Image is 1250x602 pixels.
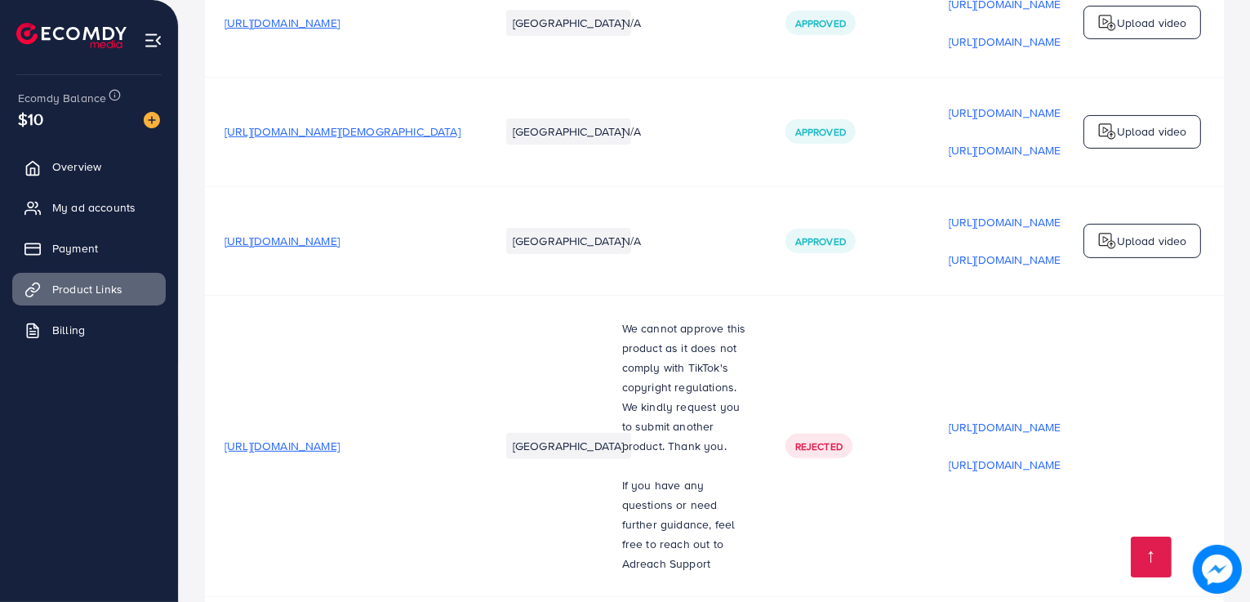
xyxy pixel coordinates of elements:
span: [URL][DOMAIN_NAME][DEMOGRAPHIC_DATA] [225,123,460,140]
span: Approved [795,125,846,139]
p: [URL][DOMAIN_NAME] [949,417,1064,437]
span: Overview [52,158,101,175]
p: [URL][DOMAIN_NAME] [949,250,1064,270]
span: Product Links [52,281,122,297]
a: Payment [12,232,166,265]
span: Payment [52,240,98,256]
p: [URL][DOMAIN_NAME] [949,32,1064,51]
a: Billing [12,314,166,346]
p: Upload video [1117,231,1187,251]
a: Product Links [12,273,166,305]
img: logo [1097,231,1117,251]
span: [URL][DOMAIN_NAME] [225,15,340,31]
p: [URL][DOMAIN_NAME] [949,103,1064,123]
p: Upload video [1117,122,1187,141]
span: $10 [18,107,43,131]
a: My ad accounts [12,191,166,224]
span: [URL][DOMAIN_NAME] [225,438,340,454]
span: My ad accounts [52,199,136,216]
a: Overview [12,150,166,183]
span: Billing [52,322,85,338]
span: N/A [622,123,641,140]
li: [GEOGRAPHIC_DATA] [506,118,631,145]
img: logo [1097,122,1117,141]
span: N/A [622,233,641,249]
span: Ecomdy Balance [18,90,106,106]
li: [GEOGRAPHIC_DATA] [506,433,631,459]
li: [GEOGRAPHIC_DATA] [506,10,631,36]
span: Approved [795,234,846,248]
img: menu [144,31,162,50]
img: logo [1097,13,1117,33]
span: [URL][DOMAIN_NAME] [225,233,340,249]
img: logo [16,23,127,48]
p: [URL][DOMAIN_NAME] [949,140,1064,160]
img: image [1193,545,1242,594]
p: [URL][DOMAIN_NAME] [949,212,1064,232]
span: Approved [795,16,846,30]
li: [GEOGRAPHIC_DATA] [506,228,631,254]
p: [URL][DOMAIN_NAME] [949,455,1064,475]
p: Upload video [1117,13,1187,33]
p: We cannot approve this product as it does not comply with TikTok's copyright regulations. We kind... [622,319,746,456]
p: If you have any questions or need further guidance, feel free to reach out to Adreach Support [622,475,746,573]
img: image [144,112,160,128]
span: Rejected [795,439,843,453]
span: N/A [622,15,641,31]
